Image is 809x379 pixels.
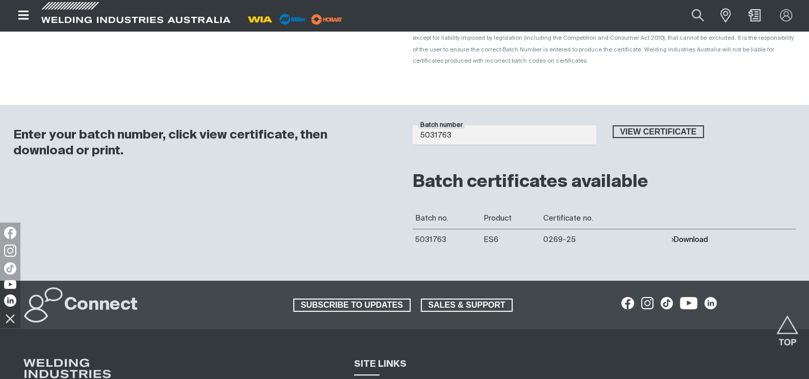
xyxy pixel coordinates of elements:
a: SUBSCRIBE TO UPDATES [293,299,411,312]
th: Batch no. [413,208,481,229]
span: SALES & SUPPORT [422,299,512,312]
a: Shopping cart (0 product(s)) [746,9,763,21]
td: ES6 [481,229,540,250]
span: SITE LINKS [354,360,407,369]
button: View certificate [613,125,704,139]
a: SALES & SUPPORT [421,299,513,312]
button: Search products [680,4,715,27]
img: miller [308,12,345,27]
img: TikTok [4,262,16,275]
img: Facebook [4,227,16,239]
th: Product [481,208,540,229]
td: 5031763 [413,229,481,250]
img: hide socials [2,310,19,327]
h2: Connect [64,294,138,316]
img: LinkedIn [4,294,16,307]
span: SUBSCRIBE TO UPDATES [294,299,410,312]
img: YouTube [4,280,16,289]
td: 0269-25 [540,229,668,250]
h2: Batch certificates available [413,171,796,194]
button: Scroll to top [776,315,799,338]
th: Certificate no. [540,208,668,229]
button: Download [671,235,708,244]
span: View certificate [614,125,703,139]
h3: Enter your batch number, click view certificate, then download or print. [13,127,386,159]
input: Product name or item number... [667,4,715,27]
a: miller [308,15,345,23]
img: Instagram [4,245,16,257]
